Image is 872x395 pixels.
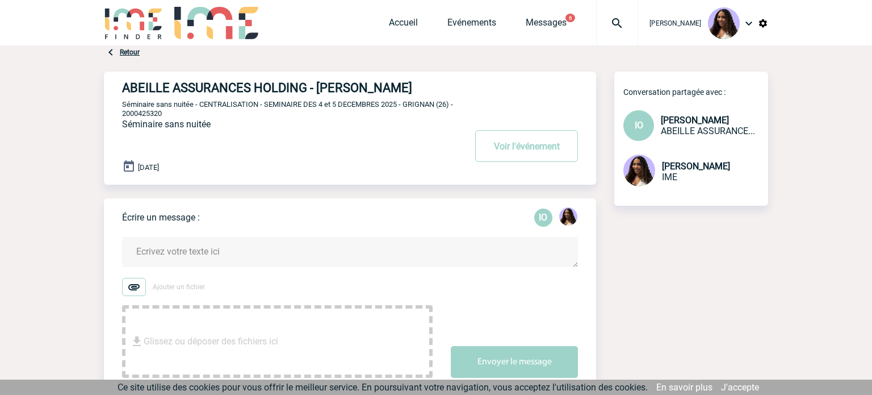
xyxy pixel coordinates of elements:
[144,313,278,370] span: Glissez ou déposer des fichiers ici
[475,130,578,162] button: Voir l'événement
[649,19,701,27] span: [PERSON_NAME]
[104,7,163,39] img: IME-Finder
[130,335,144,348] img: file_download.svg
[138,163,159,172] span: [DATE]
[526,17,567,33] a: Messages
[721,382,759,393] a: J'accepte
[451,346,578,378] button: Envoyer le message
[389,17,418,33] a: Accueil
[662,172,677,182] span: IME
[623,155,655,186] img: 131234-0.jpg
[656,382,712,393] a: En savoir plus
[661,115,729,126] span: [PERSON_NAME]
[559,207,577,226] img: 131234-0.jpg
[635,120,643,131] span: IO
[120,48,140,56] a: Retour
[122,119,211,130] span: Séminaire sans nuitée
[662,161,730,172] span: [PERSON_NAME]
[122,100,453,118] span: Séminaire sans nuitée - CENTRALISATION - SEMINAIRE DES 4 et 5 DECEMBRES 2025 - GRIGNAN (26) - 200...
[122,81,431,95] h4: ABEILLE ASSURANCES HOLDING - [PERSON_NAME]
[565,14,575,22] button: 6
[708,7,740,39] img: 131234-0.jpg
[534,209,552,227] p: IO
[534,209,552,227] div: Isabelle OTTAVIANI
[447,17,496,33] a: Evénements
[623,88,768,97] p: Conversation partagée avec :
[122,212,200,223] p: Écrire un message :
[661,126,755,136] span: ABEILLE ASSURANCES HOLDING
[153,283,205,291] span: Ajouter un fichier
[118,382,648,393] span: Ce site utilise des cookies pour vous offrir le meilleur service. En poursuivant votre navigation...
[559,207,577,228] div: Jessica NETO BOGALHO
